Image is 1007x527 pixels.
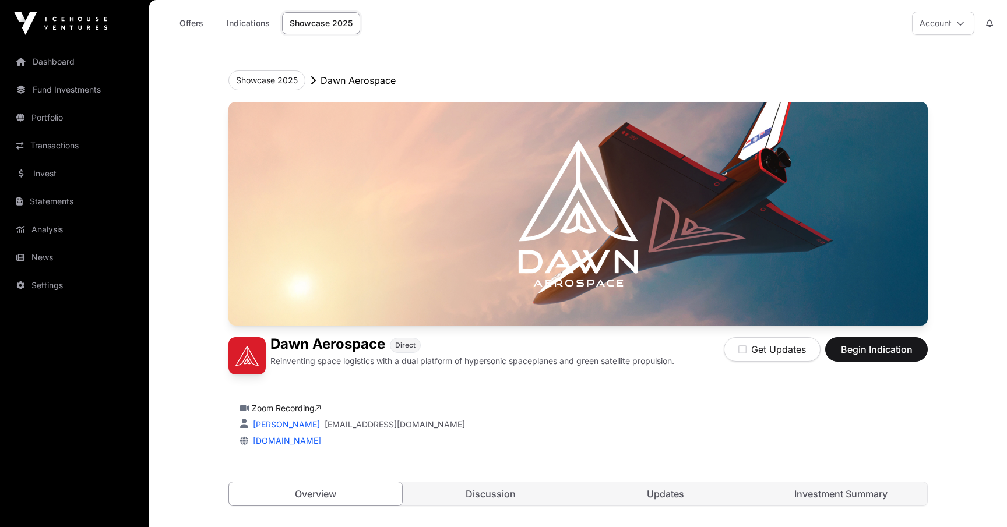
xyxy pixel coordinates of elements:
[9,189,140,214] a: Statements
[270,355,674,367] p: Reinventing space logistics with a dual platform of hypersonic spaceplanes and green satellite pr...
[168,12,214,34] a: Offers
[14,12,107,35] img: Icehouse Ventures Logo
[949,471,1007,527] iframe: Chat Widget
[219,12,277,34] a: Indications
[282,12,360,34] a: Showcase 2025
[251,419,320,429] a: [PERSON_NAME]
[9,105,140,130] a: Portfolio
[755,482,928,505] a: Investment Summary
[229,482,927,505] nav: Tabs
[228,337,266,374] img: Dawn Aerospace
[724,337,821,362] button: Get Updates
[825,337,928,362] button: Begin Indication
[9,133,140,158] a: Transactions
[270,337,385,353] h1: Dawn Aerospace
[9,49,140,75] a: Dashboard
[395,341,416,350] span: Direct
[9,217,140,242] a: Analysis
[9,245,140,270] a: News
[579,482,752,505] a: Updates
[228,70,305,90] button: Showcase 2025
[325,419,465,430] a: [EMAIL_ADDRESS][DOMAIN_NAME]
[321,73,396,87] p: Dawn Aerospace
[404,482,578,505] a: Discussion
[9,161,140,186] a: Invest
[9,77,140,102] a: Fund Investments
[912,12,974,35] button: Account
[252,403,321,413] a: Zoom Recording
[825,349,928,360] a: Begin Indication
[840,342,913,356] span: Begin Indication
[9,273,140,298] a: Settings
[228,102,928,326] img: Dawn Aerospace
[228,482,403,506] a: Overview
[248,436,321,445] a: [DOMAIN_NAME]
